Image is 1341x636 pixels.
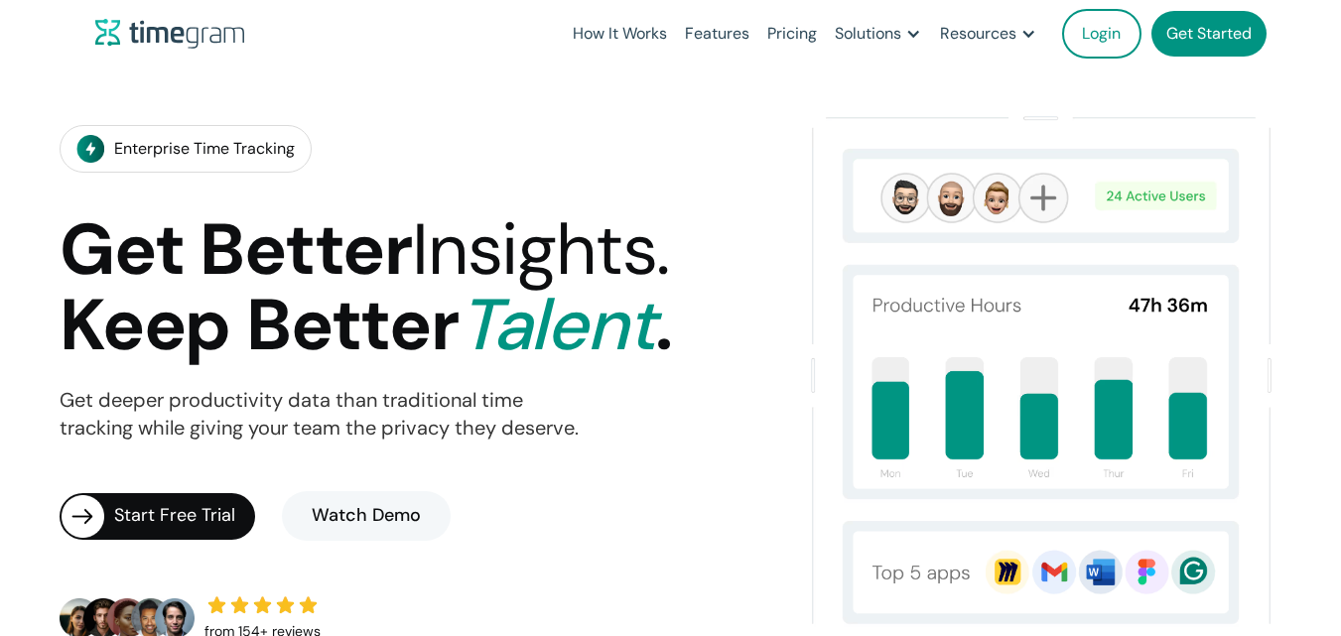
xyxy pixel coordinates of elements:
[459,279,655,371] span: Talent
[1151,11,1267,57] a: Get Started
[60,212,671,364] h1: Get Better Keep Better .
[835,20,901,48] div: Solutions
[282,491,451,541] a: Watch Demo
[60,493,255,540] a: Start Free Trial
[114,135,295,163] div: Enterprise Time Tracking
[940,20,1016,48] div: Resources
[114,502,255,530] div: Start Free Trial
[412,203,669,296] span: Insights.
[60,387,579,443] p: Get deeper productivity data than traditional time tracking while giving your team the privacy th...
[1062,9,1141,59] a: Login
